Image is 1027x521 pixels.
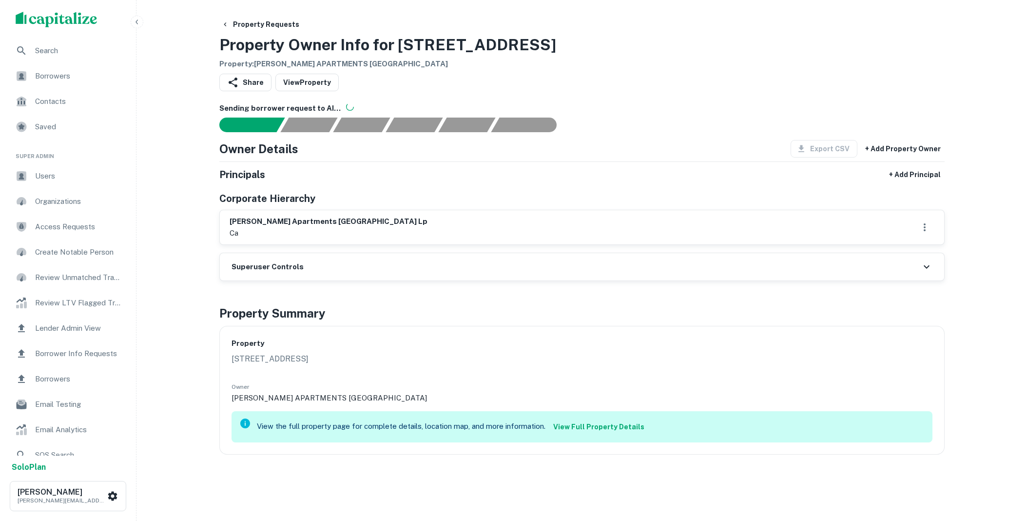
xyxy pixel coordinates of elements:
[35,272,122,283] span: Review Unmatched Transactions
[230,216,427,227] h6: [PERSON_NAME] apartments [GEOGRAPHIC_DATA] lp
[8,317,128,340] a: Lender Admin View
[35,449,122,461] span: SOS Search
[219,33,556,57] h3: Property Owner Info for [STREET_ADDRESS]
[978,443,1027,490] iframe: Chat Widget
[280,118,337,132] div: Your request is received and processing...
[8,443,128,467] a: SOS Search
[12,461,46,473] a: SoloPlan
[35,246,122,258] span: Create Notable Person
[8,418,128,441] a: Email Analytics
[35,322,122,334] span: Lender Admin View
[8,164,128,188] a: Users
[230,227,427,239] p: ca
[232,353,932,365] p: [STREET_ADDRESS]
[35,170,122,182] span: Users
[275,74,339,91] a: ViewProperty
[885,166,945,183] button: + Add Principal
[8,367,128,391] a: Borrowers
[35,96,122,107] span: Contacts
[219,59,556,70] h6: Property : [PERSON_NAME] APARTMENTS [GEOGRAPHIC_DATA]
[8,64,128,88] a: Borrowers
[35,70,122,82] span: Borrowers
[217,16,303,33] button: Property Requests
[18,488,105,496] h6: [PERSON_NAME]
[35,399,122,410] span: Email Testing
[8,342,128,365] a: Borrower Info Requests
[8,90,128,113] a: Contacts
[219,140,298,158] h4: Owner Details
[208,118,281,132] div: Sending borrower request to AI...
[8,39,128,62] a: Search
[232,261,304,273] h6: Superuser Controls
[219,304,945,322] h4: Property Summary
[35,424,122,436] span: Email Analytics
[35,121,122,133] span: Saved
[16,12,97,27] img: capitalize-logo.png
[8,266,128,289] a: Review Unmatched Transactions
[219,167,265,182] h5: Principals
[8,140,128,164] li: Super Admin
[491,118,568,132] div: AI fulfillment process complete.
[12,462,46,472] strong: Solo Plan
[8,291,128,315] a: Review LTV Flagged Transactions
[232,383,250,390] span: Owner
[35,297,122,309] span: Review LTV Flagged Transactions
[219,191,315,206] h5: Corporate Hierarchy
[438,118,495,132] div: Principals found, still searching for contact information. This may take time...
[35,196,122,207] span: Organizations
[8,215,128,239] a: Access Requests
[386,118,443,132] div: Principals found, AI now looking for contact information...
[35,221,122,233] span: Access Requests
[257,414,648,440] div: View the full property page for complete details, location map, and more information.
[10,481,126,511] button: [PERSON_NAME][PERSON_NAME][EMAIL_ADDRESS][DOMAIN_NAME]
[549,418,648,436] a: View Full Property Details
[861,140,945,158] button: + Add Property Owner
[8,190,128,213] a: Organizations
[219,103,945,114] h6: Sending borrower request to AI...
[18,496,105,505] p: [PERSON_NAME][EMAIL_ADDRESS][DOMAIN_NAME]
[35,373,122,385] span: Borrowers
[35,348,122,360] span: Borrower Info Requests
[8,240,128,264] a: Create Notable Person
[35,45,122,57] span: Search
[232,392,932,404] p: [PERSON_NAME] APARTMENTS [GEOGRAPHIC_DATA]
[333,118,390,132] div: Documents found, AI parsing details...
[219,74,271,91] button: Share
[8,115,128,139] a: Saved
[232,338,932,349] h6: Property
[8,393,128,416] a: Email Testing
